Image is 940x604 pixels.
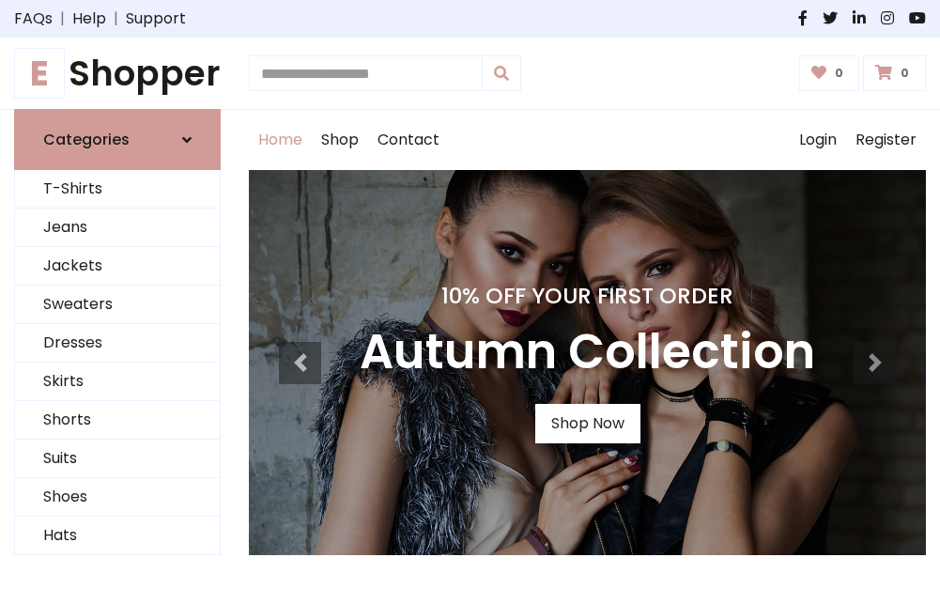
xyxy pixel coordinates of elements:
[15,440,220,478] a: Suits
[799,55,860,91] a: 0
[360,324,815,381] h3: Autumn Collection
[72,8,106,30] a: Help
[15,517,220,555] a: Hats
[249,110,312,170] a: Home
[126,8,186,30] a: Support
[53,8,72,30] span: |
[14,48,65,99] span: E
[15,247,220,286] a: Jackets
[368,110,449,170] a: Contact
[790,110,846,170] a: Login
[15,363,220,401] a: Skirts
[14,53,221,94] a: EShopper
[14,8,53,30] a: FAQs
[15,170,220,209] a: T-Shirts
[15,324,220,363] a: Dresses
[14,53,221,94] h1: Shopper
[106,8,126,30] span: |
[15,401,220,440] a: Shorts
[312,110,368,170] a: Shop
[535,404,640,443] a: Shop Now
[863,55,926,91] a: 0
[15,209,220,247] a: Jeans
[896,65,914,82] span: 0
[43,131,130,148] h6: Categories
[846,110,926,170] a: Register
[830,65,848,82] span: 0
[15,478,220,517] a: Shoes
[14,109,221,170] a: Categories
[360,283,815,309] h4: 10% Off Your First Order
[15,286,220,324] a: Sweaters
